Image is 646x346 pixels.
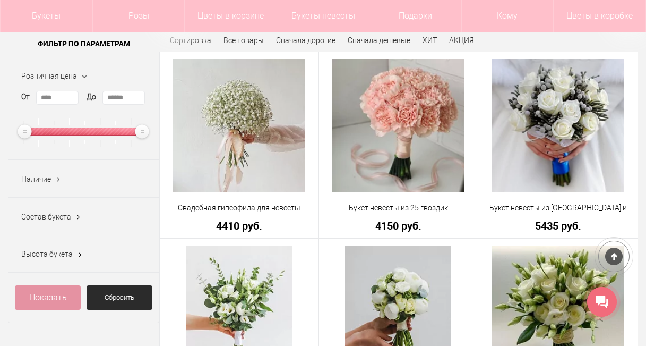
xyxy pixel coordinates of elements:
label: От [21,91,30,103]
a: 4410 руб. [167,220,312,231]
a: Сбросить [87,285,152,310]
a: Сначала дешевые [348,36,410,45]
a: АКЦИЯ [449,36,474,45]
img: Букет невесты из брунии и белых роз [492,59,624,192]
span: Сортировка [170,36,211,45]
a: Букет невесты из [GEOGRAPHIC_DATA] и белых роз [485,202,631,214]
a: Сначала дорогие [276,36,335,45]
img: Букет невесты из 25 гвоздик [332,59,464,192]
span: Розничная цена [21,72,77,80]
span: Высота букета [21,250,73,258]
span: Состав букета [21,213,71,221]
label: До [87,91,96,103]
a: 4150 руб. [326,220,471,231]
a: 5435 руб. [485,220,631,231]
span: Наличие [21,175,51,183]
a: ХИТ [423,36,437,45]
a: Свадебная гипсофила для невесты [167,202,312,214]
span: Фильтр по параметрам [8,30,159,57]
a: Все товары [223,36,264,45]
a: Показать [15,285,81,310]
img: Свадебная гипсофила для невесты [173,59,305,192]
a: Букет невесты из 25 гвоздик [326,202,471,214]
